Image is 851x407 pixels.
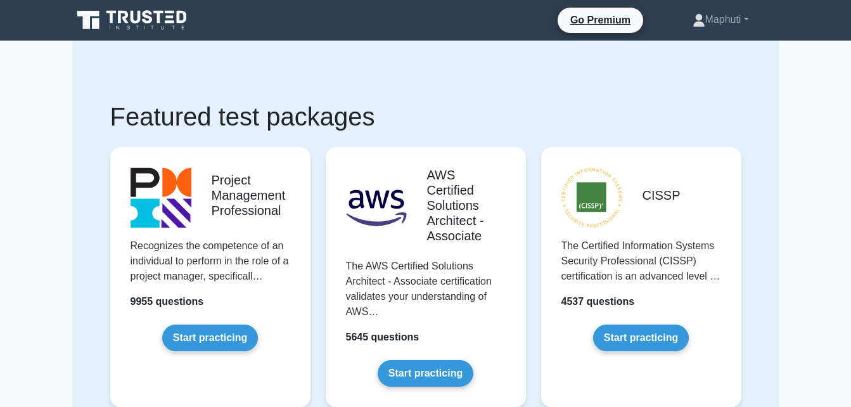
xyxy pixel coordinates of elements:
a: Start practicing [378,360,473,387]
a: Go Premium [563,12,638,28]
h1: Featured test packages [110,101,741,132]
a: Start practicing [593,325,689,351]
a: Start practicing [162,325,258,351]
a: Maphuti [662,7,779,32]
